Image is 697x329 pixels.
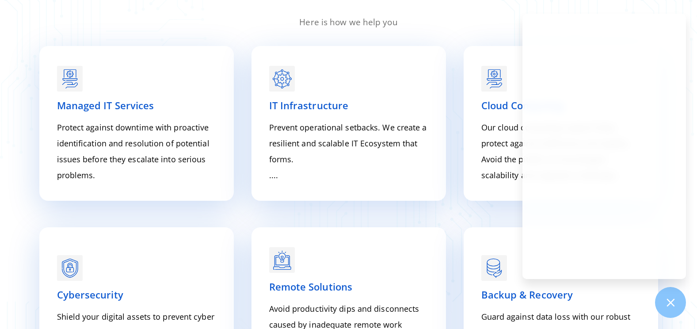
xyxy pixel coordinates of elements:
span: IT Infrastructure [269,99,349,112]
span: Cloud Computing [481,99,564,112]
p: Our cloud computing support helps protect against inefficiency and rigidity. Avoid the pitfalls o... [481,119,640,183]
p: Here is how we help you [30,16,667,29]
p: Prevent operational setbacks. We create a resilient and scalable IT Ecosystem that forms. .... [269,119,428,183]
span: Remote Solutions [269,280,353,293]
p: Protect against downtime with proactive identification and resolution of potential issues before ... [57,119,216,183]
span: Managed IT Services [57,99,154,112]
span: Backup & Recovery [481,288,573,301]
span: Cybersecurity [57,288,123,301]
iframe: Chatgenie Messenger [522,14,686,279]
